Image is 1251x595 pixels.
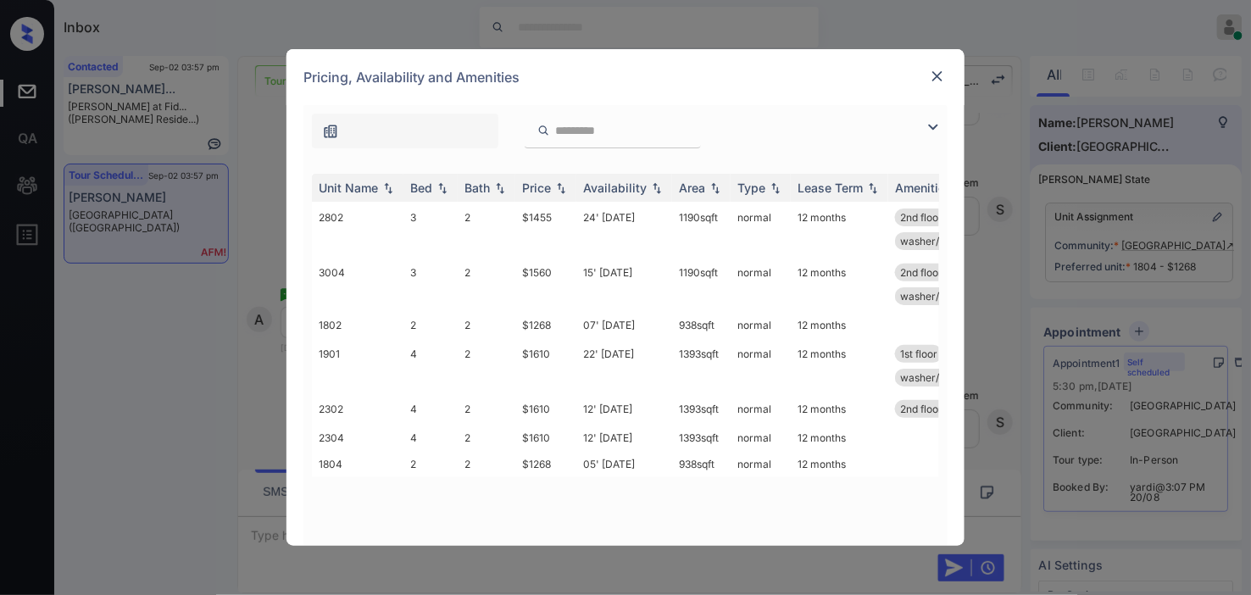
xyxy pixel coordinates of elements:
[410,181,432,195] div: Bed
[515,425,576,451] td: $1610
[458,338,515,393] td: 2
[403,257,458,312] td: 3
[791,257,888,312] td: 12 months
[731,451,791,477] td: normal
[403,312,458,338] td: 2
[672,451,731,477] td: 938 sqft
[515,202,576,257] td: $1455
[929,68,946,85] img: close
[798,181,863,195] div: Lease Term
[403,451,458,477] td: 2
[322,123,339,140] img: icon-zuma
[458,451,515,477] td: 2
[312,425,403,451] td: 2304
[791,425,888,451] td: 12 months
[865,182,881,194] img: sorting
[791,202,888,257] td: 12 months
[576,393,672,425] td: 12' [DATE]
[923,117,943,137] img: icon-zuma
[312,257,403,312] td: 3004
[576,312,672,338] td: 07' [DATE]
[731,393,791,425] td: normal
[900,403,942,415] span: 2nd floor
[576,257,672,312] td: 15' [DATE]
[731,257,791,312] td: normal
[576,202,672,257] td: 24' [DATE]
[403,338,458,393] td: 4
[464,181,490,195] div: Bath
[900,371,965,384] span: washer/dryer
[672,393,731,425] td: 1393 sqft
[522,181,551,195] div: Price
[312,312,403,338] td: 1802
[458,393,515,425] td: 2
[648,182,665,194] img: sorting
[515,393,576,425] td: $1610
[672,425,731,451] td: 1393 sqft
[895,181,952,195] div: Amenities
[458,312,515,338] td: 2
[458,425,515,451] td: 2
[492,182,509,194] img: sorting
[791,451,888,477] td: 12 months
[515,451,576,477] td: $1268
[672,338,731,393] td: 1393 sqft
[791,338,888,393] td: 12 months
[312,202,403,257] td: 2802
[679,181,705,195] div: Area
[900,348,937,360] span: 1st floor
[458,257,515,312] td: 2
[900,211,942,224] span: 2nd floor
[576,338,672,393] td: 22' [DATE]
[672,257,731,312] td: 1190 sqft
[403,393,458,425] td: 4
[707,182,724,194] img: sorting
[737,181,765,195] div: Type
[900,290,965,303] span: washer/dryer
[553,182,570,194] img: sorting
[672,312,731,338] td: 938 sqft
[312,338,403,393] td: 1901
[731,338,791,393] td: normal
[900,235,965,247] span: washer/dryer
[312,393,403,425] td: 2302
[672,202,731,257] td: 1190 sqft
[900,266,942,279] span: 2nd floor
[731,425,791,451] td: normal
[576,425,672,451] td: 12' [DATE]
[403,425,458,451] td: 4
[583,181,647,195] div: Availability
[515,312,576,338] td: $1268
[380,182,397,194] img: sorting
[458,202,515,257] td: 2
[731,312,791,338] td: normal
[515,338,576,393] td: $1610
[515,257,576,312] td: $1560
[791,312,888,338] td: 12 months
[286,49,965,105] div: Pricing, Availability and Amenities
[537,123,550,138] img: icon-zuma
[434,182,451,194] img: sorting
[767,182,784,194] img: sorting
[312,451,403,477] td: 1804
[403,202,458,257] td: 3
[731,202,791,257] td: normal
[319,181,378,195] div: Unit Name
[576,451,672,477] td: 05' [DATE]
[791,393,888,425] td: 12 months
